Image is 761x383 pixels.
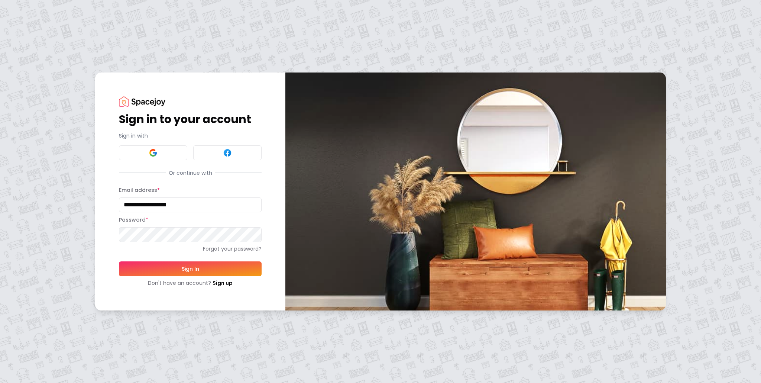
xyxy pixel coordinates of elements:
label: Email address [119,186,160,194]
h1: Sign in to your account [119,113,262,126]
div: Don't have an account? [119,279,262,287]
label: Password [119,216,148,223]
button: Sign In [119,261,262,276]
span: Or continue with [166,169,215,177]
img: Google signin [149,148,158,157]
p: Sign in with [119,132,262,139]
a: Forgot your password? [119,245,262,252]
img: banner [285,73,666,310]
img: Facebook signin [223,148,232,157]
img: Spacejoy Logo [119,96,165,106]
a: Sign up [213,279,233,287]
